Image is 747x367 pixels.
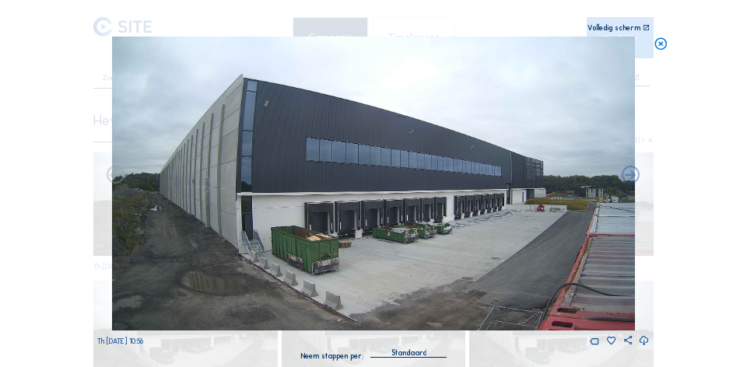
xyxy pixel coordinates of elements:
[300,352,363,359] div: Neem stappen per:
[112,37,634,330] img: Image
[620,165,642,187] i: Back
[587,24,640,31] div: Volledig scherm
[391,346,426,360] div: Standaard
[370,346,447,356] div: Standaard
[105,165,127,187] i: Forward
[97,337,143,345] span: Th [DATE] 10:56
